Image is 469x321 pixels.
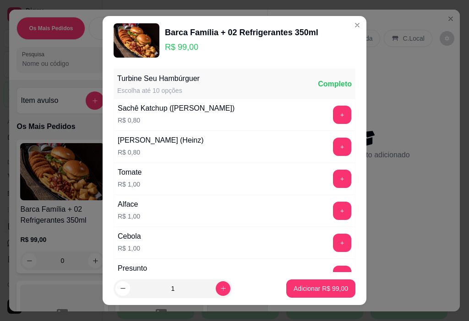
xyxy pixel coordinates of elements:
[117,73,200,84] div: Turbine Seu Hambúrguer
[118,148,204,157] p: R$ 0,80
[118,244,141,253] p: R$ 1,00
[333,266,351,284] button: add
[350,18,365,32] button: Close
[118,135,204,146] div: [PERSON_NAME] (Heinz)
[118,263,147,274] div: Presunto
[118,167,142,178] div: Tomate
[117,86,200,95] div: Escolha até 10 opções
[333,138,351,156] button: add
[333,234,351,252] button: add
[118,231,141,242] div: Cebola
[118,212,140,221] p: R$ 1,00
[216,281,230,296] button: increase-product-quantity
[294,284,348,293] p: Adicionar R$ 99,00
[333,106,351,124] button: add
[333,170,351,188] button: add
[165,26,318,39] div: Barca Família + 02 Refrigerantes 350ml
[118,180,142,189] p: R$ 1,00
[118,103,234,114] div: Sachê Katchup ([PERSON_NAME])
[115,281,130,296] button: decrease-product-quantity
[118,116,234,125] p: R$ 0,80
[165,41,318,53] p: R$ 99,00
[286,279,355,298] button: Adicionar R$ 99,00
[118,199,140,210] div: Alface
[318,79,352,90] div: Completo
[114,23,159,58] img: product-image
[333,202,351,220] button: add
